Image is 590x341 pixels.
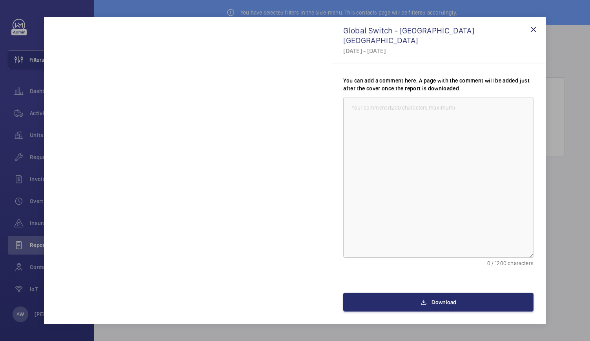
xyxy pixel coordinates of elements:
div: Global Switch - [GEOGRAPHIC_DATA] [GEOGRAPHIC_DATA] [343,26,534,45]
label: You can add a comment here. A page with the comment will be added just after the cover once the r... [343,77,534,92]
div: 0 / 1200 characters [343,259,534,267]
span: Download [432,299,457,305]
div: [DATE] - [DATE] [343,47,534,55]
button: Download [343,293,534,312]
